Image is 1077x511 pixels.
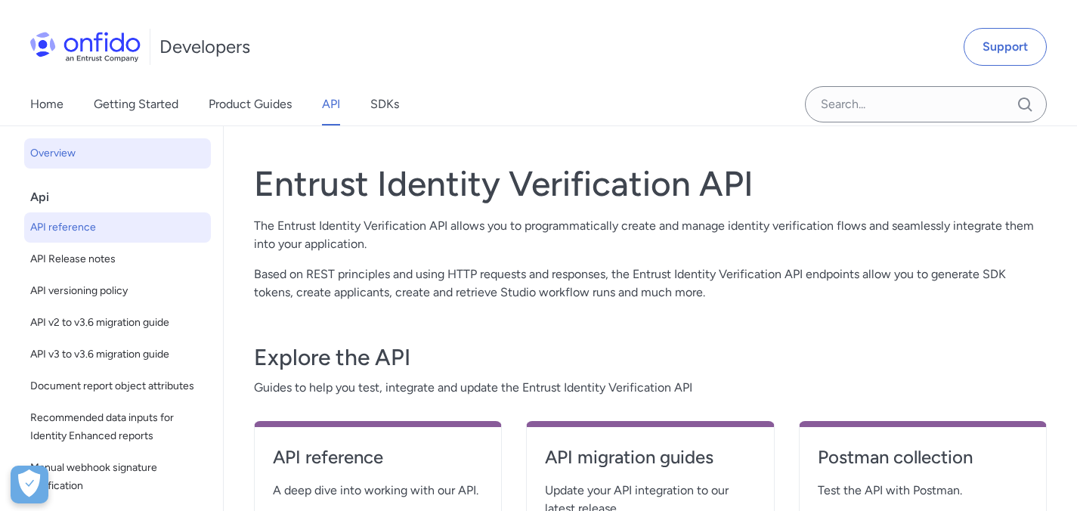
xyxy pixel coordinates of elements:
div: Cookie Preferences [11,466,48,503]
h4: Postman collection [818,445,1028,469]
span: Manual webhook signature verification [30,459,205,495]
a: Document report object attributes [24,371,211,401]
a: Postman collection [818,445,1028,482]
h3: Explore the API [254,342,1047,373]
span: Test the API with Postman. [818,482,1028,500]
h1: Entrust Identity Verification API [254,163,1047,205]
a: Manual webhook signature verification [24,453,211,501]
a: API migration guides [545,445,755,482]
a: SDKs [370,83,399,125]
div: Api [30,182,217,212]
a: API [322,83,340,125]
a: API Release notes [24,244,211,274]
a: Overview [24,138,211,169]
span: API v2 to v3.6 migration guide [30,314,205,332]
a: API v3 to v3.6 migration guide [24,339,211,370]
h4: API migration guides [545,445,755,469]
span: Document report object attributes [30,377,205,395]
span: API versioning policy [30,282,205,300]
a: API reference [24,212,211,243]
a: Recommended data inputs for Identity Enhanced reports [24,403,211,451]
a: API v2 to v3.6 migration guide [24,308,211,338]
span: API reference [30,218,205,237]
input: Onfido search input field [805,86,1047,122]
span: API v3 to v3.6 migration guide [30,345,205,364]
span: Recommended data inputs for Identity Enhanced reports [30,409,205,445]
a: Getting Started [94,83,178,125]
a: Support [964,28,1047,66]
h4: API reference [273,445,483,469]
span: A deep dive into working with our API. [273,482,483,500]
p: Based on REST principles and using HTTP requests and responses, the Entrust Identity Verification... [254,265,1047,302]
a: Home [30,83,63,125]
h1: Developers [159,35,250,59]
button: Open Preferences [11,466,48,503]
span: API Release notes [30,250,205,268]
span: Guides to help you test, integrate and update the Entrust Identity Verification API [254,379,1047,397]
a: API reference [273,445,483,482]
p: The Entrust Identity Verification API allows you to programmatically create and manage identity v... [254,217,1047,253]
img: Onfido Logo [30,32,141,62]
span: Overview [30,144,205,163]
a: Product Guides [209,83,292,125]
a: API versioning policy [24,276,211,306]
